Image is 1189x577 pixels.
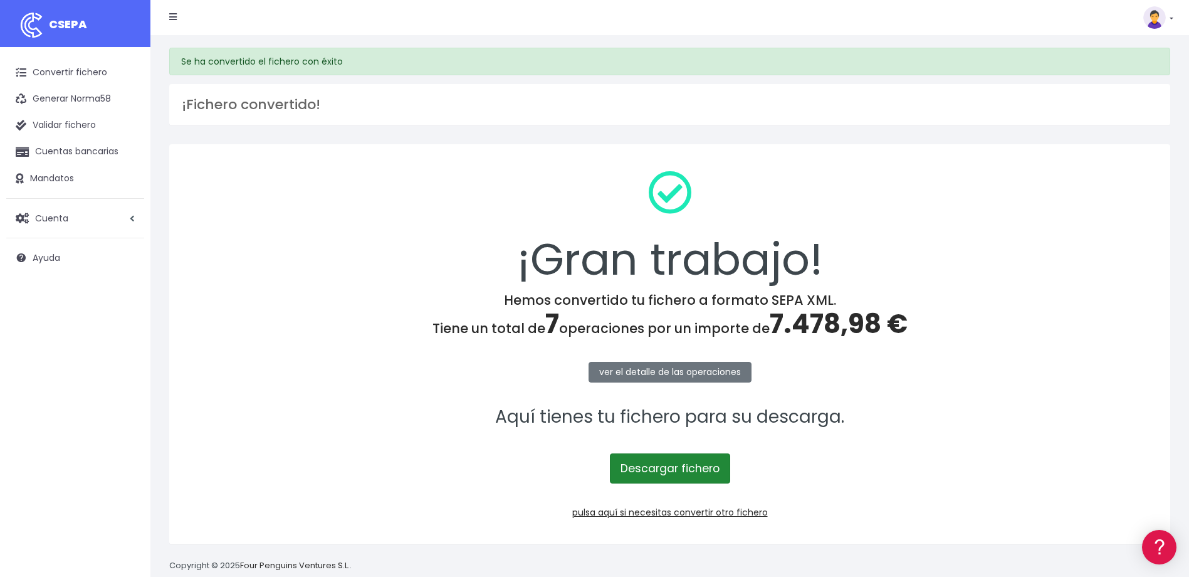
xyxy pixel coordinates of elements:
a: Videotutoriales [13,198,238,217]
img: logo [16,9,47,41]
div: Información general [13,87,238,99]
a: POWERED BY ENCHANT [172,361,241,373]
span: 7 [545,305,559,342]
h3: ¡Fichero convertido! [182,97,1158,113]
a: Información general [13,107,238,126]
a: Mandatos [6,166,144,192]
span: Cuenta [35,211,68,224]
div: ¡Gran trabajo! [186,161,1154,292]
a: Problemas habituales [13,178,238,198]
a: Perfiles de empresas [13,217,238,236]
span: Ayuda [33,251,60,264]
p: Aquí tienes tu fichero para su descarga. [186,403,1154,431]
span: 7.478,98 € [770,305,908,342]
a: Cuenta [6,205,144,231]
a: Ayuda [6,245,144,271]
a: ver el detalle de las operaciones [589,362,752,383]
a: Generar Norma58 [6,86,144,112]
a: pulsa aquí si necesitas convertir otro fichero [572,506,768,519]
a: Descargar fichero [610,453,730,484]
a: Convertir fichero [6,60,144,86]
img: profile [1143,6,1166,29]
a: Four Penguins Ventures S.L. [240,559,350,571]
div: Programadores [13,301,238,313]
a: Formatos [13,159,238,178]
a: API [13,320,238,340]
button: Contáctanos [13,336,238,357]
div: Se ha convertido el fichero con éxito [169,48,1170,75]
a: Validar fichero [6,112,144,139]
span: CSEPA [49,16,87,32]
h4: Hemos convertido tu fichero a formato SEPA XML. Tiene un total de operaciones por un importe de [186,292,1154,340]
div: Convertir ficheros [13,139,238,151]
a: General [13,269,238,288]
a: Cuentas bancarias [6,139,144,165]
p: Copyright © 2025 . [169,559,352,573]
div: Facturación [13,249,238,261]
